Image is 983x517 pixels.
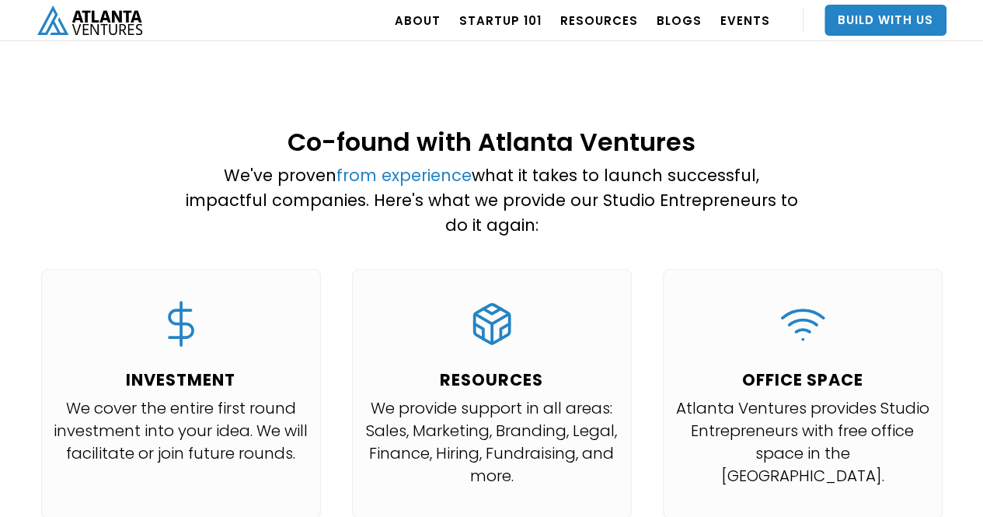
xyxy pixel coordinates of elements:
a: from experience [336,163,472,186]
p: We provide support in all areas: Sales, Marketing, Branding, Legal, Finance, Hiring, Fundraising,... [364,396,619,487]
p: We cover the entire first round investment into your idea. We will facilitate or join future rounds. [54,396,308,464]
h2: Co-found with Atlanta Ventures [185,128,798,155]
h4: RESOURCES [364,370,619,389]
a: Build With Us [824,5,946,36]
img: Wifi [779,300,826,347]
img: Invest [158,300,204,347]
h4: INVESTMENT [54,370,308,389]
p: We've proven what it takes to launch successful, impactful companies. Here's what we provide our ... [185,162,798,237]
p: Atlanta Ventures provides Studio Entrepreneurs with free office space in the [GEOGRAPHIC_DATA]. [675,396,930,487]
img: Code Sandbox [469,300,515,347]
h4: OFFICE SPACE [675,370,930,389]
